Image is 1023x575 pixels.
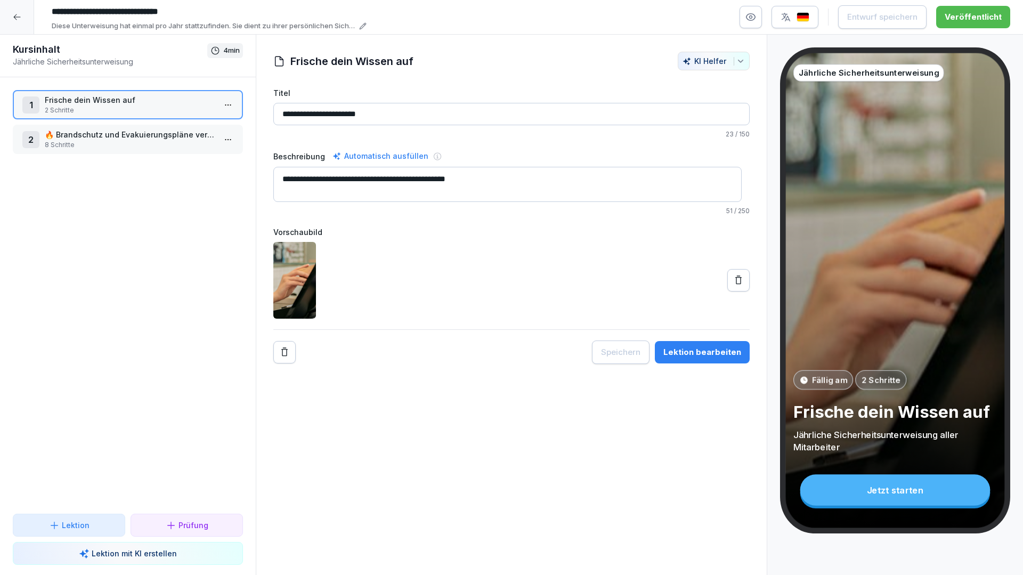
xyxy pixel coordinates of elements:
[13,542,243,565] button: Lektion mit KI erstellen
[273,129,750,139] p: / 150
[793,401,997,422] p: Frische dein Wissen auf
[797,12,809,22] img: de.svg
[273,151,325,162] label: Beschreibung
[726,130,734,138] span: 23
[793,428,997,453] p: Jährliche Sicherheitsunterweisung aller Mitarbeiter
[13,56,207,67] p: Jährliche Sicherheitsunterweisung
[45,94,215,106] p: Frische dein Wissen auf
[273,341,296,363] button: Remove
[838,5,927,29] button: Entwurf speichern
[290,53,413,69] h1: Frische dein Wissen auf
[726,207,733,215] span: 51
[92,548,177,559] p: Lektion mit KI erstellen
[945,11,1002,23] div: Veröffentlicht
[13,514,125,537] button: Lektion
[273,206,750,216] p: / 250
[178,520,208,531] p: Prüfung
[936,6,1010,28] button: Veröffentlicht
[45,140,215,150] p: 8 Schritte
[13,125,243,154] div: 2🔥 Brandschutz und Evakuierungspläne verstehen8 Schritte
[13,43,207,56] h1: Kursinhalt
[45,129,215,140] p: 🔥 Brandschutz und Evakuierungspläne verstehen
[52,21,356,31] p: Diese Unterweisung hat einmal pro Jahr stattzufinden. Sie dient zu ihrer persönlichen Sicherheit.
[131,514,243,537] button: Prüfung
[601,346,640,358] div: Speichern
[678,52,750,70] button: KI Helfer
[330,150,431,163] div: Automatisch ausfüllen
[62,520,90,531] p: Lektion
[273,242,316,319] img: kkhv16405fbjtg6onwx6ncc7.png
[273,87,750,99] label: Titel
[273,226,750,238] label: Vorschaubild
[683,56,745,66] div: KI Helfer
[812,374,847,386] p: Fällig am
[663,346,741,358] div: Lektion bearbeiten
[223,45,240,56] p: 4 min
[655,341,750,363] button: Lektion bearbeiten
[592,341,649,364] button: Speichern
[22,96,39,114] div: 1
[847,11,918,23] div: Entwurf speichern
[862,374,900,386] p: 2 Schritte
[45,106,215,115] p: 2 Schritte
[800,474,990,506] div: Jetzt starten
[13,90,243,119] div: 1Frische dein Wissen auf2 Schritte
[22,131,39,148] div: 2
[799,67,939,79] p: Jährliche Sicherheitsunterweisung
